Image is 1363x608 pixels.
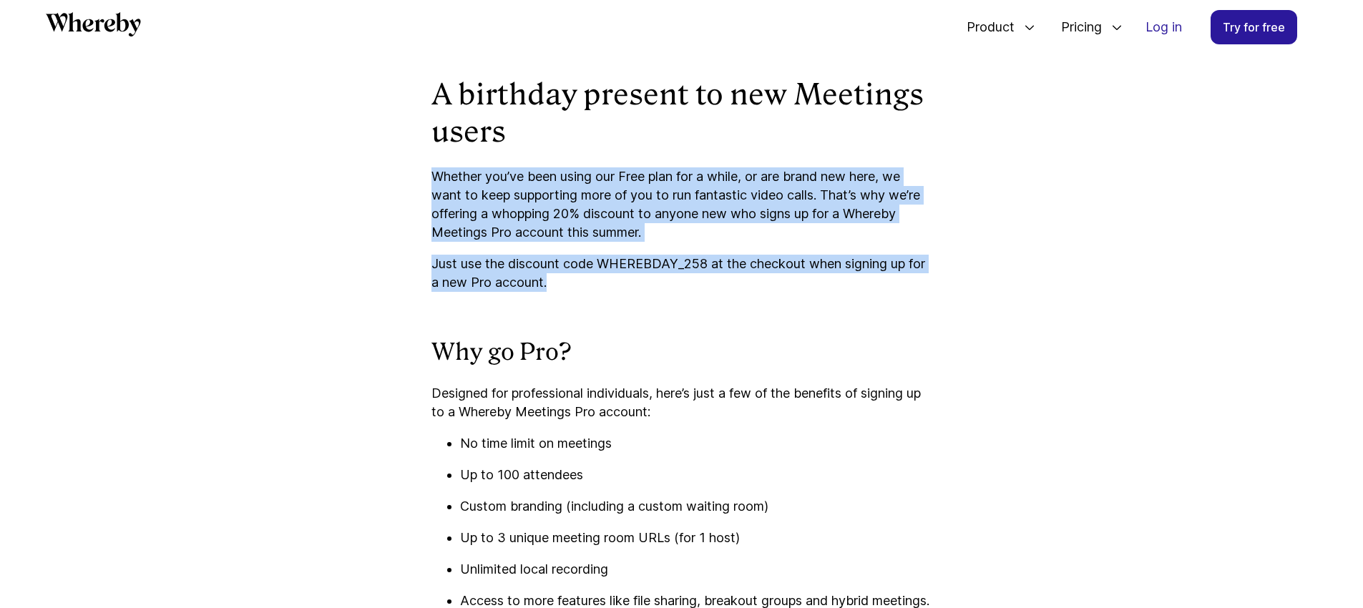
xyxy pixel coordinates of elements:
p: Up to 3 unique meeting room URLs (for 1 host) [460,529,932,547]
svg: Whereby [46,12,141,36]
p: Unlimited local recording [460,560,932,579]
p: Up to 100 attendees [460,466,932,484]
p: Whether you’ve been using our Free plan for a while, or are brand new here, we want to keep suppo... [431,167,932,242]
span: Pricing [1047,4,1105,51]
a: Log in [1134,11,1193,44]
h3: Why go Pro? [431,338,932,368]
p: No time limit on meetings [460,434,932,453]
p: Designed for professional individuals, here’s just a few of the benefits of signing up to a Where... [431,384,932,421]
h2: A birthday present to new Meetings users [431,76,932,150]
a: Whereby [46,12,141,41]
p: Just use the discount code WHEREBDAY_258 at the checkout when signing up for a new Pro account. [431,255,932,292]
a: Try for free [1211,10,1297,44]
span: Product [952,4,1018,51]
p: Custom branding (including a custom waiting room) [460,497,932,516]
